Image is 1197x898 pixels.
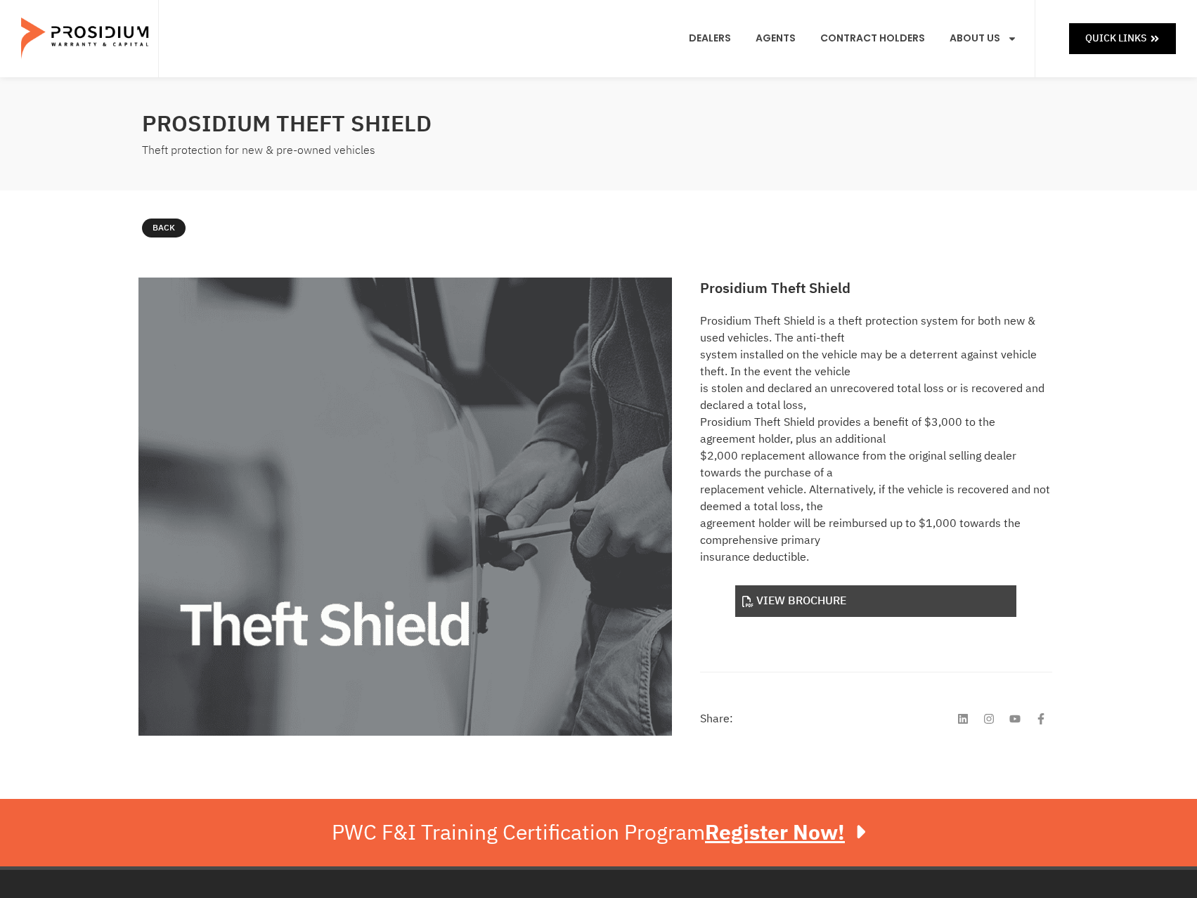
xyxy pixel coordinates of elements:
nav: Menu [678,13,1028,65]
u: Register Now! [705,816,845,848]
div: PWC F&I Training Certification Program [332,820,865,845]
p: Prosidium Theft Shield is a theft protection system for both new & used vehicles. The anti-theft ... [700,313,1052,566]
span: Back [153,221,175,236]
a: Dealers [678,13,742,65]
a: Quick Links [1069,23,1176,53]
h2: Prosidium Theft Shield [142,107,592,141]
h4: Share: [700,713,733,724]
a: About Us [939,13,1028,65]
div: Theft protection for new & pre-owned vehicles [142,141,592,161]
a: Back [142,219,186,238]
span: Quick Links [1085,30,1146,47]
a: Contract Holders [810,13,936,65]
h2: Prosidium Theft Shield [700,278,1052,299]
a: View Brochure [735,585,1016,617]
a: Agents [745,13,806,65]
